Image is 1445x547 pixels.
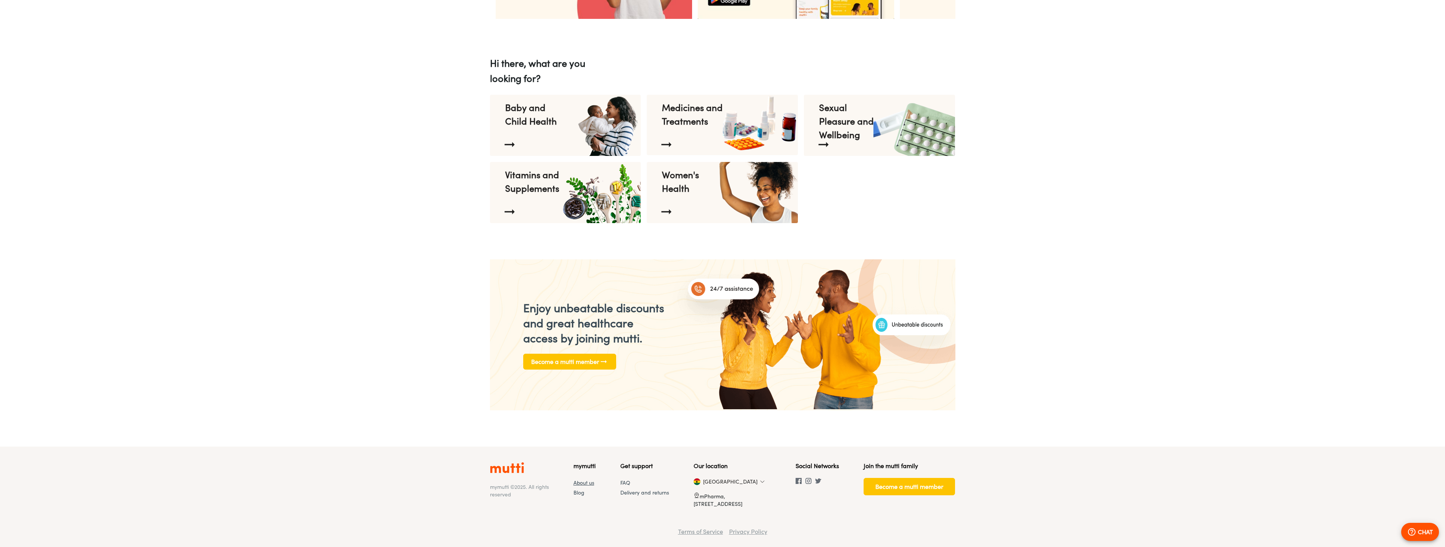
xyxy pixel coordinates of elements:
[760,479,765,484] img: Dropdown
[490,462,524,474] img: Logo
[662,101,723,128] p: Medicines and Treatments
[573,462,596,470] h5: mymutti
[559,95,642,156] img: Baby and Child Health
[716,162,799,223] img: Women's Health
[805,479,815,485] a: Instagram
[805,478,811,484] img: Instagram
[694,462,771,470] h5: Our location
[647,95,798,155] a: Medicines and TreatmentsMedicines and Treatments
[490,162,641,223] a: Vitamins and SupplementsVitamins and Supplements
[573,479,594,486] a: About us
[505,168,567,195] p: Vitamins and Supplements
[717,259,886,409] img: become a mutti member
[796,479,805,485] a: Facebook
[662,168,723,195] p: Women's Health
[678,528,723,535] a: Terms of Service
[1401,523,1439,541] button: CHAT
[729,528,767,535] a: Privacy Policy
[1418,527,1433,536] p: CHAT
[694,478,705,485] section: [GEOGRAPHIC_DATA]
[490,95,641,156] a: Baby and Child HealthBaby and Child Health
[796,478,802,484] img: Facebook
[620,479,630,486] a: FAQ
[490,55,955,86] p: Hi there, what are you looking for?
[694,492,771,508] p: mPharma, [STREET_ADDRESS]
[864,462,955,470] h5: Join the mutti family
[716,95,799,150] img: Medicines and Treatments
[559,162,642,223] img: Vitamins and Supplements
[620,462,669,470] h5: Get support
[531,356,608,367] span: Become a mutti member
[875,481,943,492] span: Become a mutti member
[664,264,783,333] img: 24/7 assistance
[620,489,669,496] a: Delivery and returns
[815,478,821,484] img: Twitter
[815,479,825,485] a: Twitter
[858,259,981,364] img: ellipse
[523,354,616,370] button: Become a mutti member
[694,492,700,498] img: Location
[523,300,670,346] p: Enjoy unbeatable discounts and great healthcare access by joining mutti.
[647,162,798,223] a: Women's HealthWomen's Health
[804,95,955,156] a: Sexual Pleasure and WellbeingSexual Pleasure and Wellbeing
[852,300,971,369] img: Unbeatable discounts
[819,101,881,128] p: Sexual Pleasure and Wellbeing
[796,462,839,470] h5: Social Networks
[490,483,549,498] p: mymutti © 2025 . All rights reserved
[573,489,584,496] a: Blog
[864,478,955,495] button: Become a mutti member
[694,478,700,485] img: Ghana
[873,95,956,156] img: Sexual Pleasure and Wellbeing
[505,101,567,128] p: Baby and Child Health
